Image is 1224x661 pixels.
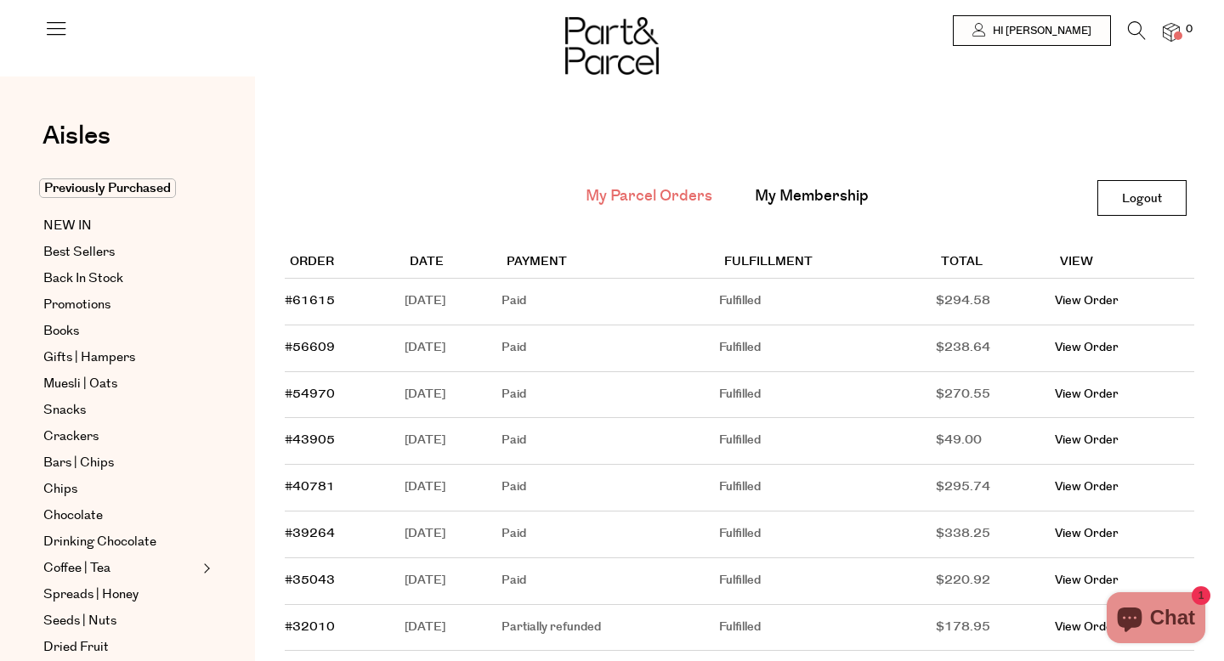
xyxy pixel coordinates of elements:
span: Chips [43,479,77,500]
th: View [1055,247,1194,279]
span: Best Sellers [43,242,115,263]
td: [DATE] [405,372,501,419]
td: Paid [501,279,719,325]
a: Books [43,321,198,342]
span: Drinking Chocolate [43,532,156,552]
a: 0 [1163,23,1180,41]
a: #43905 [285,432,335,449]
span: NEW IN [43,216,92,236]
td: $270.55 [936,372,1055,419]
span: Coffee | Tea [43,558,110,579]
a: NEW IN [43,216,198,236]
a: View Order [1055,478,1119,495]
td: Fulfilled [719,558,936,605]
span: Bars | Chips [43,453,114,473]
span: Gifts | Hampers [43,347,135,368]
td: $178.95 [936,605,1055,652]
a: View Order [1055,572,1119,589]
a: Snacks [43,400,198,421]
a: Logout [1097,180,1187,216]
a: #39264 [285,525,335,542]
td: Paid [501,325,719,372]
a: Crackers [43,427,198,447]
a: #56609 [285,339,335,356]
a: Back In Stock [43,268,198,289]
td: Partially refunded [501,605,719,652]
a: Chocolate [43,506,198,526]
span: 0 [1181,22,1197,37]
td: $295.74 [936,465,1055,511]
a: Muesli | Oats [43,374,198,394]
td: Paid [501,372,719,419]
td: $49.00 [936,418,1055,465]
td: $338.25 [936,511,1055,558]
a: View Order [1055,386,1119,403]
a: My Parcel Orders [586,185,712,207]
a: Aisles [42,123,110,166]
button: Expand/Collapse Coffee | Tea [199,558,211,579]
a: View Order [1055,619,1119,636]
span: Crackers [43,427,99,447]
a: Gifts | Hampers [43,347,198,368]
span: Seeds | Nuts [43,611,116,631]
td: [DATE] [405,418,501,465]
span: Dried Fruit [43,637,109,658]
td: $220.92 [936,558,1055,605]
td: Fulfilled [719,279,936,325]
a: View Order [1055,339,1119,356]
td: $238.64 [936,325,1055,372]
a: #54970 [285,386,335,403]
td: Fulfilled [719,372,936,419]
a: Coffee | Tea [43,558,198,579]
th: Date [405,247,501,279]
td: [DATE] [405,465,501,511]
span: Snacks [43,400,86,421]
span: Books [43,321,79,342]
a: Chips [43,479,198,500]
td: Fulfilled [719,418,936,465]
span: Chocolate [43,506,103,526]
td: [DATE] [405,325,501,372]
td: Paid [501,558,719,605]
a: Hi [PERSON_NAME] [953,15,1111,46]
td: [DATE] [405,558,501,605]
td: [DATE] [405,605,501,652]
a: #40781 [285,478,335,495]
a: View Order [1055,432,1119,449]
inbox-online-store-chat: Shopify online store chat [1102,592,1210,647]
td: Fulfilled [719,325,936,372]
span: Muesli | Oats [43,374,117,394]
td: Paid [501,511,719,558]
td: Paid [501,418,719,465]
a: View Order [1055,525,1119,542]
img: Part&Parcel [565,17,659,75]
span: Previously Purchased [39,178,176,198]
a: Dried Fruit [43,637,198,658]
span: Hi [PERSON_NAME] [989,24,1091,38]
th: Fulfillment [719,247,936,279]
a: Best Sellers [43,242,198,263]
a: Previously Purchased [43,178,198,199]
span: Promotions [43,295,110,315]
a: Spreads | Honey [43,585,198,605]
td: Fulfilled [719,511,936,558]
a: #35043 [285,572,335,589]
span: Spreads | Honey [43,585,139,605]
a: Drinking Chocolate [43,532,198,552]
a: My Membership [755,185,869,207]
td: [DATE] [405,511,501,558]
td: $294.58 [936,279,1055,325]
a: View Order [1055,292,1119,309]
td: Paid [501,465,719,511]
span: Aisles [42,117,110,155]
span: Back In Stock [43,268,123,289]
a: Seeds | Nuts [43,611,198,631]
a: #32010 [285,619,335,636]
th: Order [285,247,405,279]
a: Bars | Chips [43,453,198,473]
a: Promotions [43,295,198,315]
a: #61615 [285,292,335,309]
td: [DATE] [405,279,501,325]
td: Fulfilled [719,465,936,511]
td: Fulfilled [719,605,936,652]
